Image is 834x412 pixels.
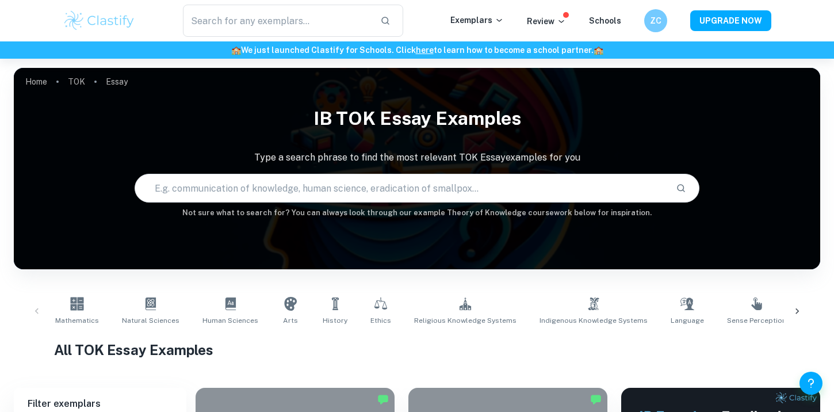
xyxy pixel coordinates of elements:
[183,5,371,37] input: Search for any exemplars...
[55,315,99,326] span: Mathematics
[135,172,666,204] input: E.g. communication of knowledge, human science, eradication of smallpox...
[649,14,663,27] h6: ZC
[370,315,391,326] span: Ethics
[14,100,820,137] h1: IB TOK Essay examples
[416,45,434,55] a: here
[727,315,786,326] span: Sense Perception
[202,315,258,326] span: Human Sciences
[414,315,517,326] span: Religious Knowledge Systems
[671,178,691,198] button: Search
[122,315,179,326] span: Natural Sciences
[377,394,389,405] img: Marked
[25,74,47,90] a: Home
[283,315,298,326] span: Arts
[671,315,704,326] span: Language
[63,9,136,32] img: Clastify logo
[644,9,667,32] button: ZC
[68,74,85,90] a: TOK
[231,45,241,55] span: 🏫
[540,315,648,326] span: Indigenous Knowledge Systems
[106,75,128,88] p: Essay
[590,394,602,405] img: Marked
[450,14,504,26] p: Exemplars
[527,15,566,28] p: Review
[589,16,621,25] a: Schools
[594,45,603,55] span: 🏫
[54,339,780,360] h1: All TOK Essay Examples
[690,10,771,31] button: UPGRADE NOW
[799,372,822,395] button: Help and Feedback
[2,44,832,56] h6: We just launched Clastify for Schools. Click to learn how to become a school partner.
[323,315,347,326] span: History
[14,207,820,219] h6: Not sure what to search for? You can always look through our example Theory of Knowledge coursewo...
[14,151,820,165] p: Type a search phrase to find the most relevant TOK Essay examples for you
